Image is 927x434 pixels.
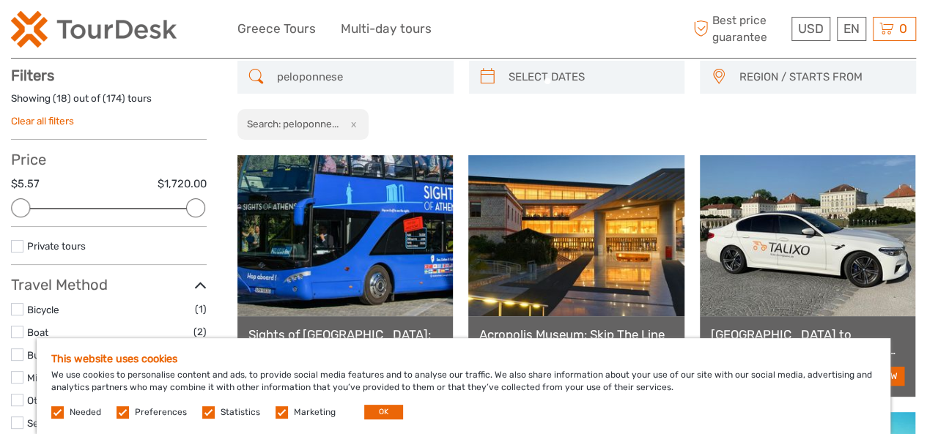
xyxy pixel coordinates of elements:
[221,406,260,419] label: Statistics
[27,394,112,406] a: Other / Non-Travel
[247,118,339,130] h2: Search: peloponne...
[897,21,909,36] span: 0
[27,240,86,252] a: Private tours
[27,349,45,361] a: Bus
[11,276,207,293] h3: Travel Method
[56,91,67,105] label: 18
[11,91,207,114] div: Showing ( ) out of ( ) tours
[27,304,59,315] a: Bicycle
[11,67,54,84] strong: Filters
[798,21,824,36] span: USD
[690,12,788,45] span: Best price guarantee
[11,115,74,127] a: Clear all filters
[158,176,207,192] label: $1,720.00
[341,116,361,132] button: x
[711,327,904,357] a: [GEOGRAPHIC_DATA] to [GEOGRAPHIC_DATA] - Private Transfer
[11,151,207,168] h3: Price
[837,17,866,41] div: EN
[27,326,48,338] a: Boat
[479,327,673,357] a: Acropolis Museum: Skip The Line Ticket + Audio Guide
[70,406,101,419] label: Needed
[237,18,316,40] a: Greece Tours
[341,18,432,40] a: Multi-day tours
[27,417,73,429] a: Self-Drive
[21,26,166,37] p: We're away right now. Please check back later!
[364,405,403,419] button: OK
[271,64,446,90] input: SEARCH
[294,406,336,419] label: Marketing
[11,176,40,192] label: $5.57
[11,11,177,48] img: 2254-3441b4b5-4e5f-4d00-b396-31f1d84a6ebf_logo_small.png
[106,91,122,105] label: 174
[195,301,207,318] span: (1)
[169,23,186,40] button: Open LiveChat chat widget
[248,327,442,357] a: Sights of [GEOGRAPHIC_DATA]: Hop-on Hop-off Bus Tour
[51,353,876,365] h5: This website uses cookies
[193,323,207,340] span: (2)
[135,406,187,419] label: Preferences
[732,65,909,89] button: REGION / STARTS FROM
[37,338,890,434] div: We use cookies to personalise content and ads, to provide social media features and to analyse ou...
[503,64,678,90] input: SELECT DATES
[27,372,90,384] a: Mini Bus / Car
